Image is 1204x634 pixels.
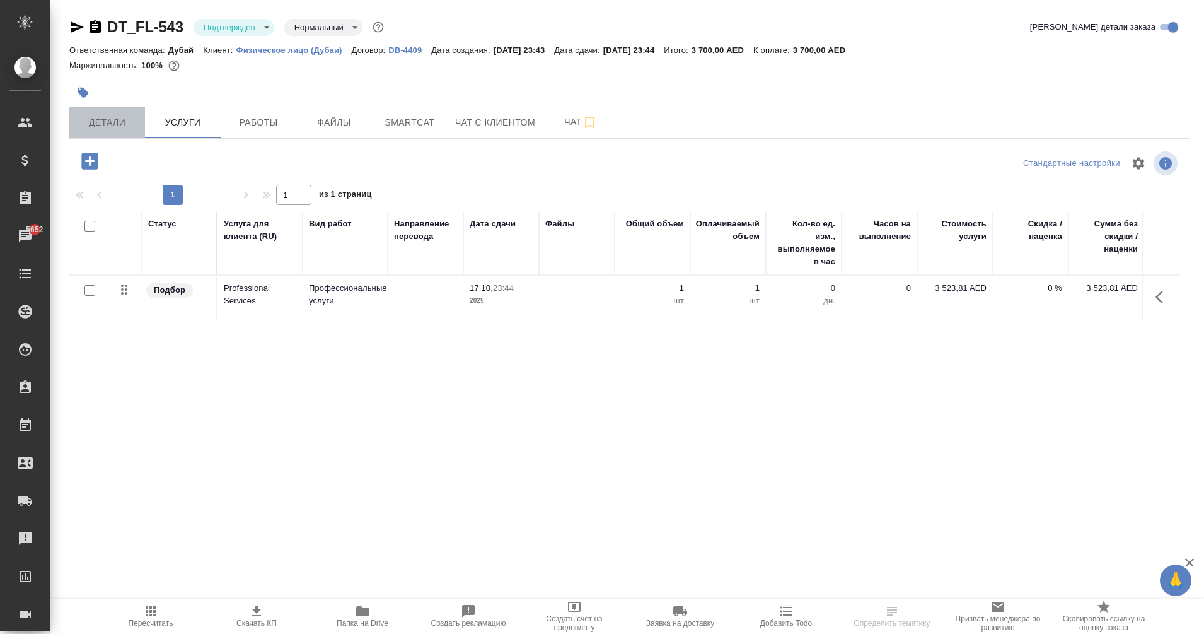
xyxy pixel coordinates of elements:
button: Подтвержден [200,22,259,33]
button: 🙏 [1160,565,1191,596]
p: 100% [141,61,166,70]
p: Итого: [664,45,691,55]
p: шт [697,295,760,307]
span: Посмотреть информацию [1154,151,1180,175]
p: 3 700,00 AED [793,45,855,55]
p: 0 % [999,282,1062,295]
p: [DATE] 23:44 [603,45,664,55]
p: [DATE] 23:43 [494,45,555,55]
p: Дата создания: [431,45,493,55]
p: 2025 [470,295,533,307]
p: Маржинальность: [69,61,141,70]
button: Добавить услугу [72,148,107,174]
a: Физическое лицо (Дубаи) [236,44,352,55]
div: split button [1020,154,1123,173]
div: Кол-во ед. изм., выполняемое в час [772,218,835,268]
p: 3 523,81 AED [923,282,987,295]
button: Показать кнопки [1148,282,1178,312]
p: Дата сдачи: [554,45,603,55]
button: Скопировать ссылку [88,20,103,35]
span: Работы [228,115,289,131]
p: К оплате: [753,45,793,55]
div: Направление перевода [394,218,457,243]
p: 3 700,00 AED [692,45,753,55]
span: [PERSON_NAME] детали заказа [1030,21,1155,33]
p: Ответственная команда: [69,45,168,55]
span: Чат с клиентом [455,115,535,131]
svg: Подписаться [582,115,597,130]
span: Smartcat [379,115,440,131]
button: 0.00 AED; [166,57,182,74]
span: 5652 [18,223,50,236]
button: Нормальный [291,22,347,33]
button: Доп статусы указывают на важность/срочность заказа [370,19,386,35]
p: Дубай [168,45,204,55]
p: 3 523,81 AED [1075,282,1138,295]
p: Профессиональные услуги [309,282,381,307]
span: Настроить таблицу [1123,148,1154,179]
div: Подтвержден [194,19,274,36]
p: Подбор [154,284,185,296]
span: Чат [550,114,611,130]
td: 0 [842,276,917,320]
span: Услуги [153,115,213,131]
p: Professional Services [224,282,296,307]
span: Детали [77,115,137,131]
p: Договор: [352,45,389,55]
div: Вид работ [309,218,352,230]
a: DT_FL-543 [107,18,183,35]
div: Стоимость услуги [923,218,987,243]
div: Файлы [545,218,574,230]
p: Физическое лицо (Дубаи) [236,45,352,55]
a: DB-4409 [388,44,431,55]
div: Оплачиваемый объем [696,218,760,243]
p: 23:44 [493,283,514,293]
span: Файлы [304,115,364,131]
a: 5652 [3,220,47,252]
p: 1 [621,282,684,295]
p: Клиент: [203,45,236,55]
span: 🙏 [1165,567,1186,594]
button: Скопировать ссылку для ЯМессенджера [69,20,84,35]
p: 1 [697,282,760,295]
div: Статус [148,218,177,230]
p: 17.10, [470,283,493,293]
button: Добавить тэг [69,79,97,107]
div: Скидка / наценка [999,218,1062,243]
p: шт [621,295,684,307]
p: 0 [772,282,835,295]
div: Подтвержден [284,19,362,36]
div: Сумма без скидки / наценки [1075,218,1138,255]
div: Услуга для клиента (RU) [224,218,296,243]
div: Общий объем [626,218,684,230]
p: дн. [772,295,835,307]
span: из 1 страниц [319,187,372,205]
div: Часов на выполнение [848,218,911,243]
p: DB-4409 [388,45,431,55]
div: Дата сдачи [470,218,516,230]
